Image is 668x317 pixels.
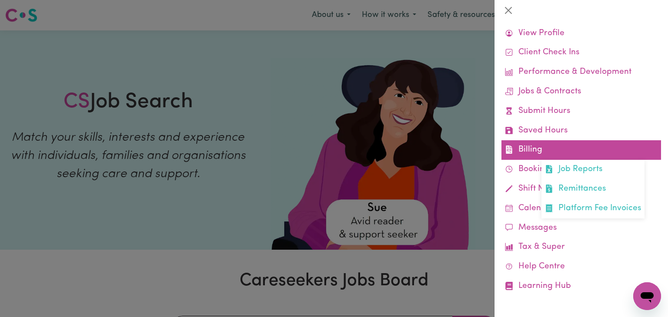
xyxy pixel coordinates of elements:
[501,63,661,82] a: Performance & Development
[501,218,661,238] a: Messages
[501,179,661,199] a: Shift Notes
[501,102,661,121] a: Submit Hours
[501,121,661,141] a: Saved Hours
[501,140,661,160] a: BillingJob ReportsRemittancesPlatform Fee Invoices
[501,43,661,63] a: Client Check Ins
[501,3,515,17] button: Close
[541,199,645,218] a: Platform Fee Invoices
[501,82,661,102] a: Jobs & Contracts
[501,24,661,43] a: View Profile
[633,282,661,310] iframe: Button to launch messaging window
[501,199,661,218] a: Calendar
[501,277,661,296] a: Learning Hub
[541,160,645,179] a: Job Reports
[501,238,661,257] a: Tax & Super
[541,179,645,199] a: Remittances
[501,160,661,179] a: Bookings
[501,257,661,277] a: Help Centre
